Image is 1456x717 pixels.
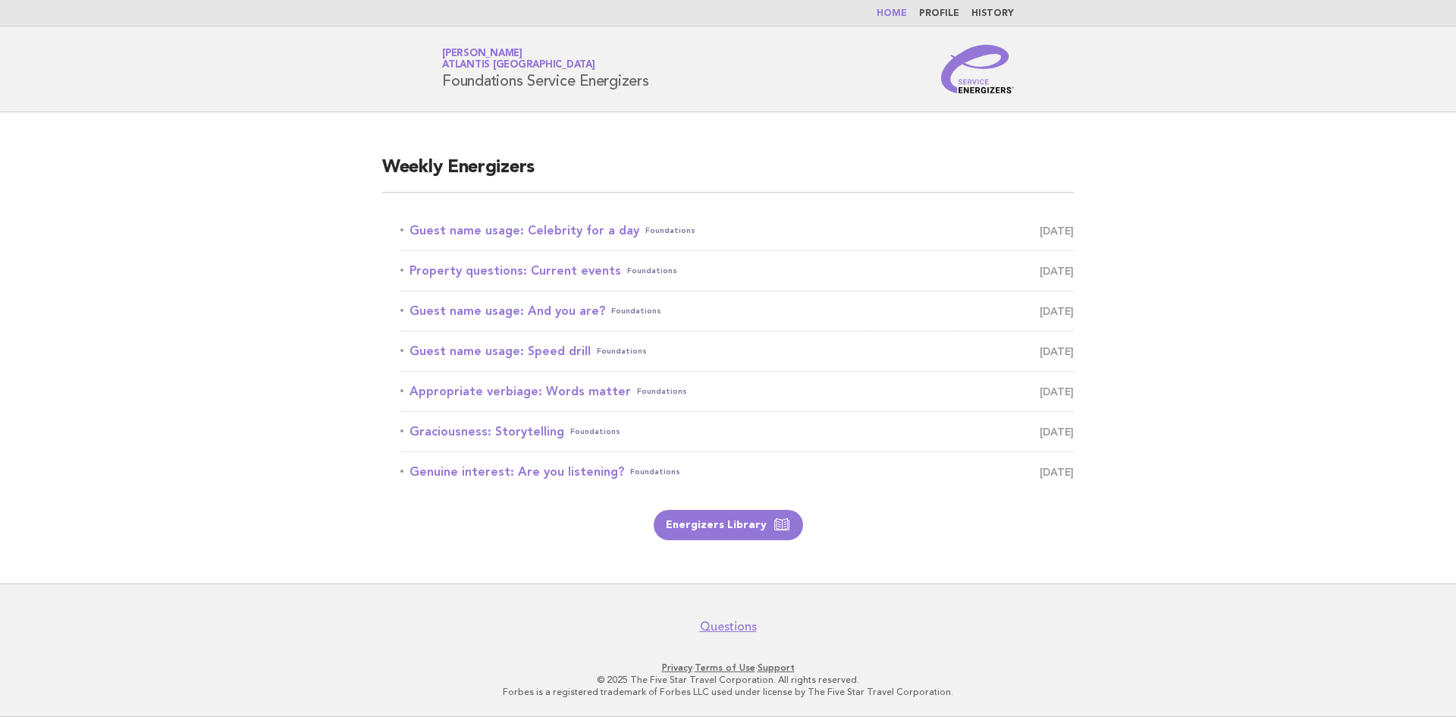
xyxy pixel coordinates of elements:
[877,9,907,18] a: Home
[400,461,1074,483] a: Genuine interest: Are you listening?Foundations [DATE]
[1040,381,1074,402] span: [DATE]
[400,300,1074,322] a: Guest name usage: And you are?Foundations [DATE]
[1040,461,1074,483] span: [DATE]
[400,260,1074,281] a: Property questions: Current eventsFoundations [DATE]
[400,381,1074,402] a: Appropriate verbiage: Words matterFoundations [DATE]
[700,619,757,634] a: Questions
[637,381,687,402] span: Foundations
[264,662,1192,674] p: · ·
[941,45,1014,93] img: Service Energizers
[400,421,1074,442] a: Graciousness: StorytellingFoundations [DATE]
[630,461,680,483] span: Foundations
[1040,220,1074,241] span: [DATE]
[654,510,803,540] a: Energizers Library
[597,341,647,362] span: Foundations
[570,421,620,442] span: Foundations
[264,686,1192,698] p: Forbes is a registered trademark of Forbes LLC used under license by The Five Star Travel Corpora...
[1040,341,1074,362] span: [DATE]
[662,662,692,673] a: Privacy
[442,49,649,89] h1: Foundations Service Energizers
[1040,421,1074,442] span: [DATE]
[400,220,1074,241] a: Guest name usage: Celebrity for a dayFoundations [DATE]
[627,260,677,281] span: Foundations
[400,341,1074,362] a: Guest name usage: Speed drillFoundations [DATE]
[695,662,755,673] a: Terms of Use
[1040,300,1074,322] span: [DATE]
[919,9,959,18] a: Profile
[611,300,661,322] span: Foundations
[971,9,1014,18] a: History
[382,156,1074,193] h2: Weekly Energizers
[1040,260,1074,281] span: [DATE]
[645,220,695,241] span: Foundations
[442,61,595,71] span: Atlantis [GEOGRAPHIC_DATA]
[758,662,795,673] a: Support
[264,674,1192,686] p: © 2025 The Five Star Travel Corporation. All rights reserved.
[442,49,595,70] a: [PERSON_NAME]Atlantis [GEOGRAPHIC_DATA]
